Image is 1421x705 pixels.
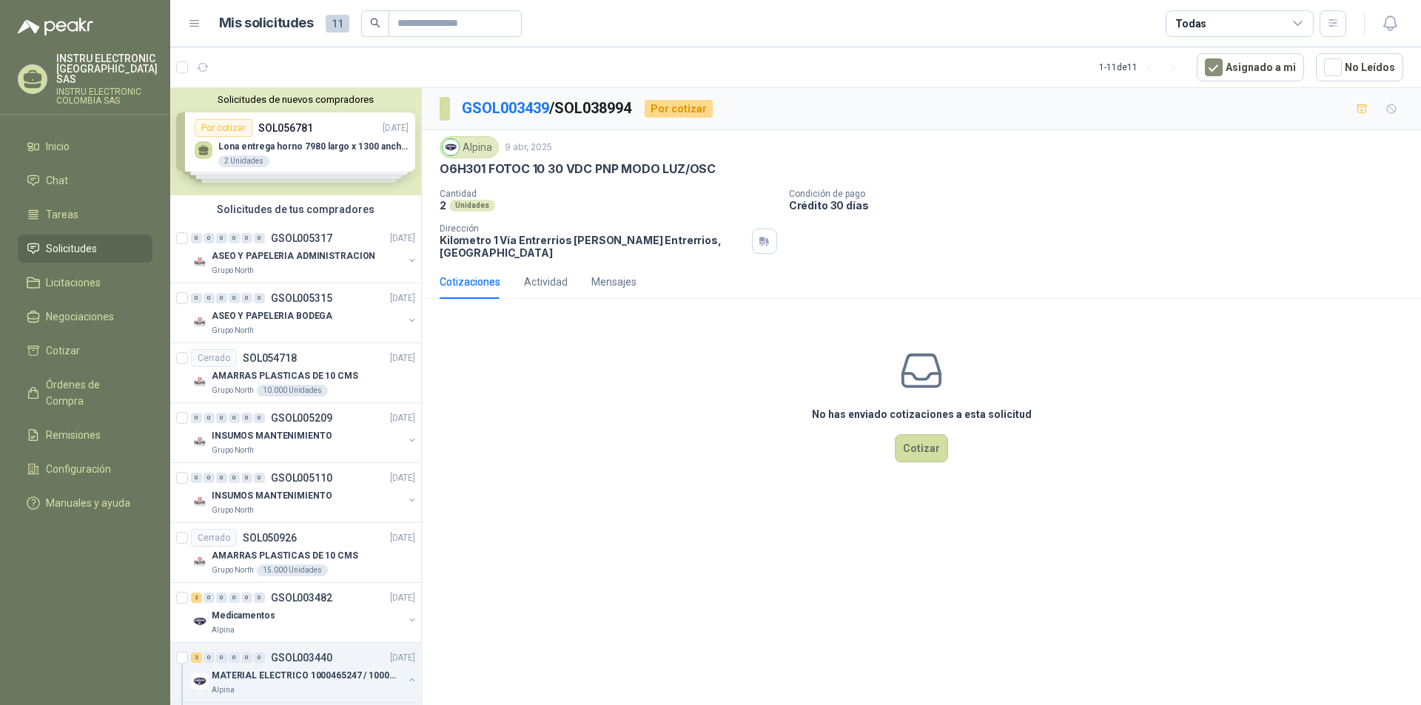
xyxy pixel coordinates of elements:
[440,234,746,259] p: Kilometro 1 Vía Entrerrios [PERSON_NAME] Entrerrios , [GEOGRAPHIC_DATA]
[46,138,70,155] span: Inicio
[370,18,380,28] span: search
[212,249,375,263] p: ASEO Y PAPELERIA ADMINISTRACION
[212,369,358,383] p: AMARRAS PLASTICAS DE 10 CMS
[170,88,421,195] div: Solicitudes de nuevos compradoresPor cotizarSOL056781[DATE] Lona entrega horno 7980 largo x 1300 ...
[46,461,111,477] span: Configuración
[191,469,418,516] a: 0 0 0 0 0 0 GSOL005110[DATE] Company LogoINSUMOS MANTENIMIENTOGrupo North
[18,421,152,449] a: Remisiones
[216,593,227,603] div: 0
[204,413,215,423] div: 0
[241,413,252,423] div: 0
[241,652,252,663] div: 0
[390,232,415,246] p: [DATE]
[191,473,202,483] div: 0
[204,473,215,483] div: 0
[204,233,215,243] div: 0
[212,489,332,503] p: INSUMOS MANTENIMIENTO
[212,505,254,516] p: Grupo North
[191,313,209,331] img: Company Logo
[18,132,152,161] a: Inicio
[462,99,549,117] a: GSOL003439
[241,473,252,483] div: 0
[18,269,152,297] a: Licitaciones
[18,303,152,331] a: Negociaciones
[390,591,415,605] p: [DATE]
[18,18,93,36] img: Logo peakr
[191,493,209,510] img: Company Logo
[212,265,254,277] p: Grupo North
[191,229,418,277] a: 0 0 0 0 0 0 GSOL005317[DATE] Company LogoASEO Y PAPELERIA ADMINISTRACIONGrupo North
[212,609,275,623] p: Medicamentos
[56,87,158,105] p: INSTRU ELECTRONIC COLOMBIA SAS
[895,434,948,462] button: Cotizar
[191,589,418,636] a: 2 0 0 0 0 0 GSOL003482[DATE] Company LogoMedicamentosAlpina
[462,97,633,120] p: / SOL038994
[271,293,332,303] p: GSOL005315
[645,100,713,118] div: Por cotizar
[46,274,101,291] span: Licitaciones
[390,351,415,365] p: [DATE]
[241,593,252,603] div: 0
[390,411,415,425] p: [DATE]
[254,413,265,423] div: 0
[204,652,215,663] div: 0
[191,529,237,547] div: Cerrado
[176,94,415,105] button: Solicitudes de nuevos compradores
[191,349,237,367] div: Cerrado
[191,613,209,630] img: Company Logo
[46,427,101,443] span: Remisiones
[229,233,240,243] div: 0
[46,495,130,511] span: Manuales y ayuda
[229,593,240,603] div: 0
[243,353,297,363] p: SOL054718
[191,593,202,603] div: 2
[191,649,418,696] a: 2 0 0 0 0 0 GSOL003440[DATE] Company LogoMATERIAL ELECTRICO 1000465247 / 1000466995Alpina
[46,308,114,325] span: Negociaciones
[18,371,152,415] a: Órdenes de Compra
[271,473,332,483] p: GSOL005110
[254,473,265,483] div: 0
[191,253,209,271] img: Company Logo
[271,652,332,663] p: GSOL003440
[191,652,202,663] div: 2
[257,385,328,397] div: 10.000 Unidades
[212,669,396,683] p: MATERIAL ELECTRICO 1000465247 / 1000466995
[191,433,209,451] img: Company Logo
[254,593,265,603] div: 0
[241,293,252,303] div: 0
[191,293,202,303] div: 0
[440,199,446,212] p: 2
[271,413,332,423] p: GSOL005209
[390,531,415,545] p: [DATE]
[18,489,152,517] a: Manuales y ayuda
[212,684,235,696] p: Alpina
[212,429,332,443] p: INSUMOS MANTENIMIENTO
[46,377,138,409] span: Órdenes de Compra
[191,672,209,690] img: Company Logo
[229,652,240,663] div: 0
[212,549,358,563] p: AMARRAS PLASTICAS DE 10 CMS
[440,161,716,177] p: O6H301 FOTOC 10 30 VDC PNP MODO LUZ/OSC
[271,233,332,243] p: GSOL005317
[271,593,332,603] p: GSOL003482
[241,233,252,243] div: 0
[789,199,1415,212] p: Crédito 30 días
[1316,53,1403,81] button: No Leídos
[46,172,68,189] span: Chat
[46,343,80,359] span: Cotizar
[257,564,328,576] div: 15.000 Unidades
[524,274,568,290] div: Actividad
[191,553,209,570] img: Company Logo
[212,445,254,456] p: Grupo North
[18,337,152,365] a: Cotizar
[390,291,415,306] p: [DATE]
[443,139,459,155] img: Company Logo
[212,564,254,576] p: Grupo North
[191,233,202,243] div: 0
[440,223,746,234] p: Dirección
[170,523,421,583] a: CerradoSOL050926[DATE] Company LogoAMARRAS PLASTICAS DE 10 CMSGrupo North15.000 Unidades
[191,409,418,456] a: 0 0 0 0 0 0 GSOL005209[DATE] Company LogoINSUMOS MANTENIMIENTOGrupo North
[212,624,235,636] p: Alpina
[46,206,78,223] span: Tareas
[191,373,209,391] img: Company Logo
